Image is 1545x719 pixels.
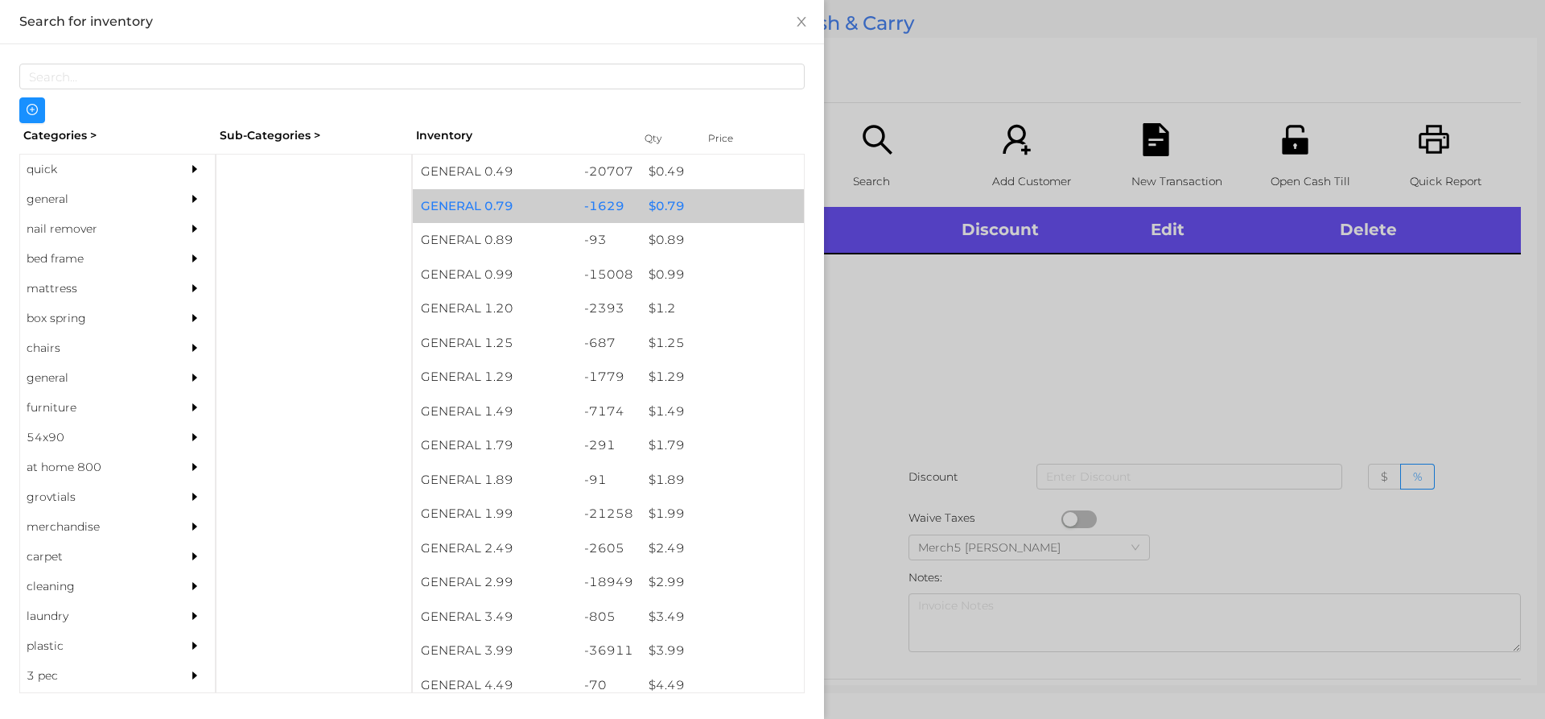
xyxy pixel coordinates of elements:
[19,13,805,31] div: Search for inventory
[189,461,200,473] i: icon: caret-right
[641,360,804,395] div: $ 1.29
[576,155,641,189] div: -20707
[189,283,200,294] i: icon: caret-right
[20,333,167,363] div: chairs
[641,127,689,150] div: Qty
[20,155,167,184] div: quick
[189,640,200,651] i: icon: caret-right
[413,223,576,258] div: GENERAL 0.89
[413,258,576,292] div: GENERAL 0.99
[641,531,804,566] div: $ 2.49
[704,127,768,150] div: Price
[20,393,167,423] div: furniture
[189,342,200,353] i: icon: caret-right
[19,64,805,89] input: Search...
[641,155,804,189] div: $ 0.49
[20,452,167,482] div: at home 800
[413,189,576,224] div: GENERAL 0.79
[576,600,641,634] div: -805
[189,253,200,264] i: icon: caret-right
[20,214,167,244] div: nail remover
[641,600,804,634] div: $ 3.49
[413,326,576,361] div: GENERAL 1.25
[641,634,804,668] div: $ 3.99
[20,482,167,512] div: grovtials
[576,497,641,531] div: -21258
[20,661,167,691] div: 3 pec
[576,189,641,224] div: -1629
[189,372,200,383] i: icon: caret-right
[413,428,576,463] div: GENERAL 1.79
[576,326,641,361] div: -687
[19,97,45,123] button: icon: plus-circle
[576,395,641,429] div: -7174
[189,610,200,622] i: icon: caret-right
[641,291,804,326] div: $ 1.2
[413,155,576,189] div: GENERAL 0.49
[413,463,576,498] div: GENERAL 1.89
[20,244,167,274] div: bed frame
[189,402,200,413] i: icon: caret-right
[189,432,200,443] i: icon: caret-right
[20,304,167,333] div: box spring
[641,497,804,531] div: $ 1.99
[20,542,167,572] div: carpet
[413,395,576,429] div: GENERAL 1.49
[413,565,576,600] div: GENERAL 2.99
[641,223,804,258] div: $ 0.89
[576,360,641,395] div: -1779
[189,491,200,502] i: icon: caret-right
[576,463,641,498] div: -91
[576,258,641,292] div: -15008
[576,291,641,326] div: -2393
[641,428,804,463] div: $ 1.79
[20,363,167,393] div: general
[20,601,167,631] div: laundry
[641,565,804,600] div: $ 2.99
[189,670,200,681] i: icon: caret-right
[576,565,641,600] div: -18949
[413,291,576,326] div: GENERAL 1.20
[641,189,804,224] div: $ 0.79
[216,123,412,148] div: Sub-Categories >
[189,312,200,324] i: icon: caret-right
[413,360,576,395] div: GENERAL 1.29
[20,572,167,601] div: cleaning
[189,551,200,562] i: icon: caret-right
[641,668,804,703] div: $ 4.49
[189,581,200,592] i: icon: caret-right
[19,123,216,148] div: Categories >
[641,326,804,361] div: $ 1.25
[189,521,200,532] i: icon: caret-right
[795,15,808,28] i: icon: close
[576,668,641,703] div: -70
[576,531,641,566] div: -2605
[189,193,200,205] i: icon: caret-right
[641,395,804,429] div: $ 1.49
[413,497,576,531] div: GENERAL 1.99
[413,668,576,703] div: GENERAL 4.49
[189,223,200,234] i: icon: caret-right
[413,600,576,634] div: GENERAL 3.49
[413,531,576,566] div: GENERAL 2.49
[20,423,167,452] div: 54x90
[413,634,576,668] div: GENERAL 3.99
[20,274,167,304] div: mattress
[20,631,167,661] div: plastic
[576,223,641,258] div: -93
[189,163,200,175] i: icon: caret-right
[641,258,804,292] div: $ 0.99
[576,634,641,668] div: -36911
[20,512,167,542] div: merchandise
[576,428,641,463] div: -291
[416,127,624,144] div: Inventory
[641,463,804,498] div: $ 1.89
[20,184,167,214] div: general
